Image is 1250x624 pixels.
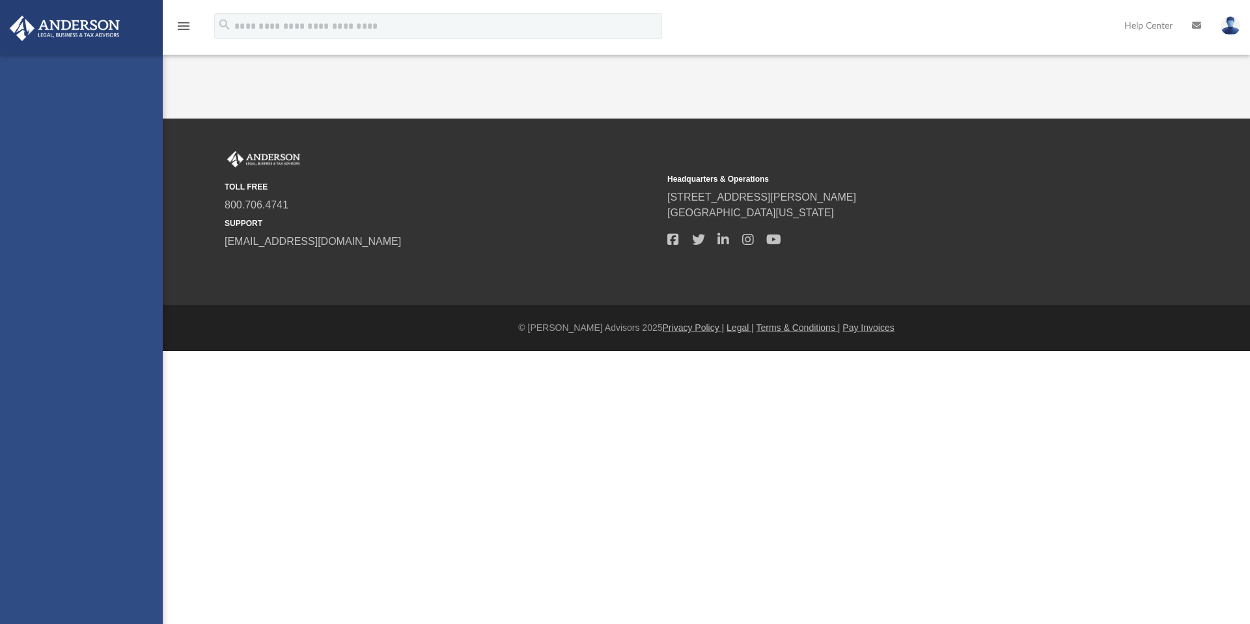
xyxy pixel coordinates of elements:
a: menu [176,25,191,34]
a: Pay Invoices [842,322,894,333]
a: Legal | [727,322,754,333]
small: SUPPORT [225,218,658,229]
a: [EMAIL_ADDRESS][DOMAIN_NAME] [225,236,401,247]
img: Anderson Advisors Platinum Portal [6,16,124,41]
a: Privacy Policy | [663,322,725,333]
img: User Pic [1221,16,1240,35]
a: [STREET_ADDRESS][PERSON_NAME] [667,191,856,203]
a: Terms & Conditions | [757,322,840,333]
small: TOLL FREE [225,181,658,193]
a: [GEOGRAPHIC_DATA][US_STATE] [667,207,834,218]
a: 800.706.4741 [225,199,288,210]
i: menu [176,18,191,34]
div: © [PERSON_NAME] Advisors 2025 [163,321,1250,335]
i: search [217,18,232,32]
small: Headquarters & Operations [667,173,1101,185]
img: Anderson Advisors Platinum Portal [225,151,303,168]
